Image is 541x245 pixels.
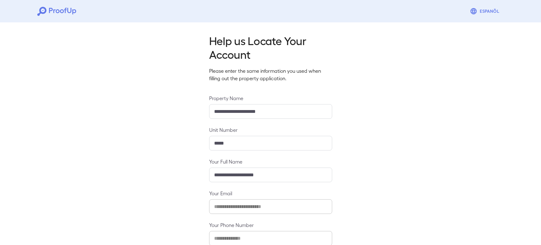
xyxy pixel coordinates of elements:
label: Your Phone Number [209,221,332,229]
label: Your Email [209,190,332,197]
h2: Help us Locate Your Account [209,34,332,61]
label: Property Name [209,95,332,102]
p: Please enter the same information you used when filling out the property application. [209,67,332,82]
button: Espanõl [467,5,504,17]
label: Your Full Name [209,158,332,165]
label: Unit Number [209,126,332,133]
